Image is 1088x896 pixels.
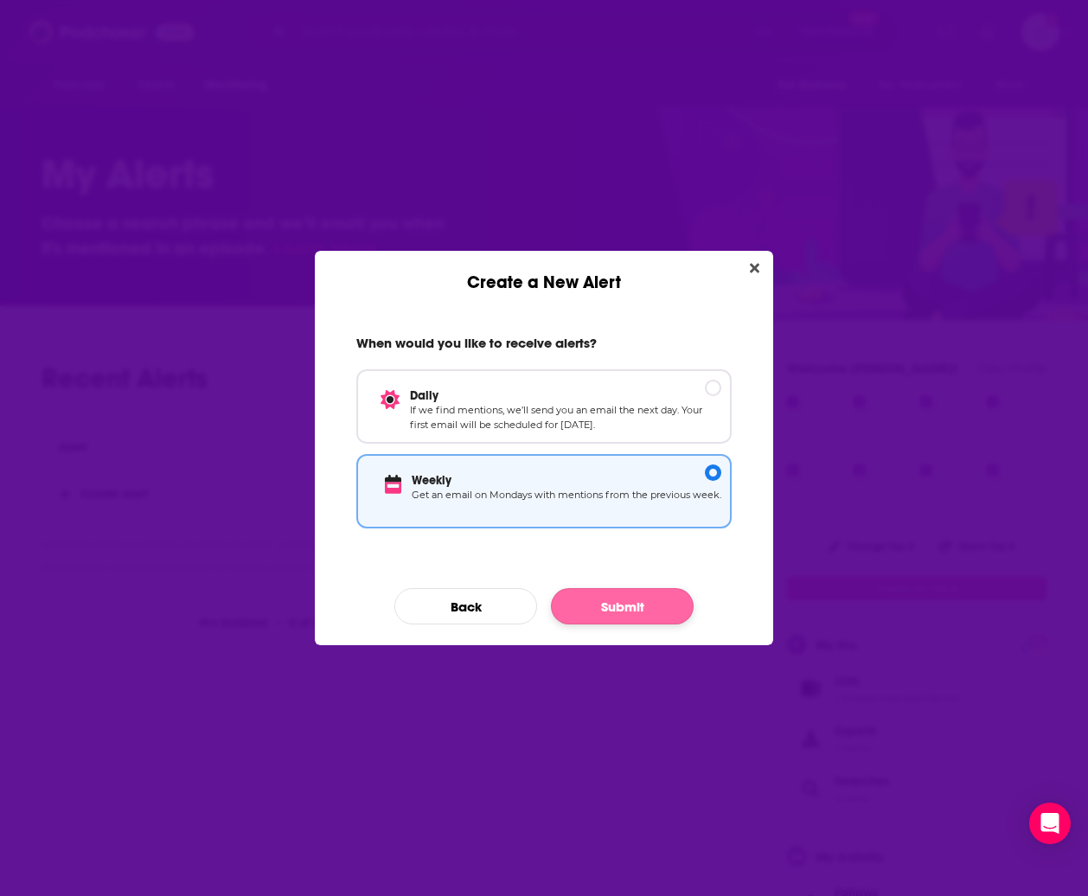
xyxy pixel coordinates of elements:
p: Weekly [412,473,721,488]
div: Open Intercom Messenger [1029,803,1071,844]
p: Daily [410,388,721,403]
div: Create a New Alert [315,251,773,293]
p: If we find mentions, we’ll send you an email the next day. Your first email will be scheduled for... [410,403,721,433]
button: Back [394,588,537,624]
p: Get an email on Mondays with mentions from the previous week. [412,488,721,518]
button: Close [743,258,766,279]
h2: When would you like to receive alerts? [356,335,732,359]
button: Submit [551,588,694,624]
